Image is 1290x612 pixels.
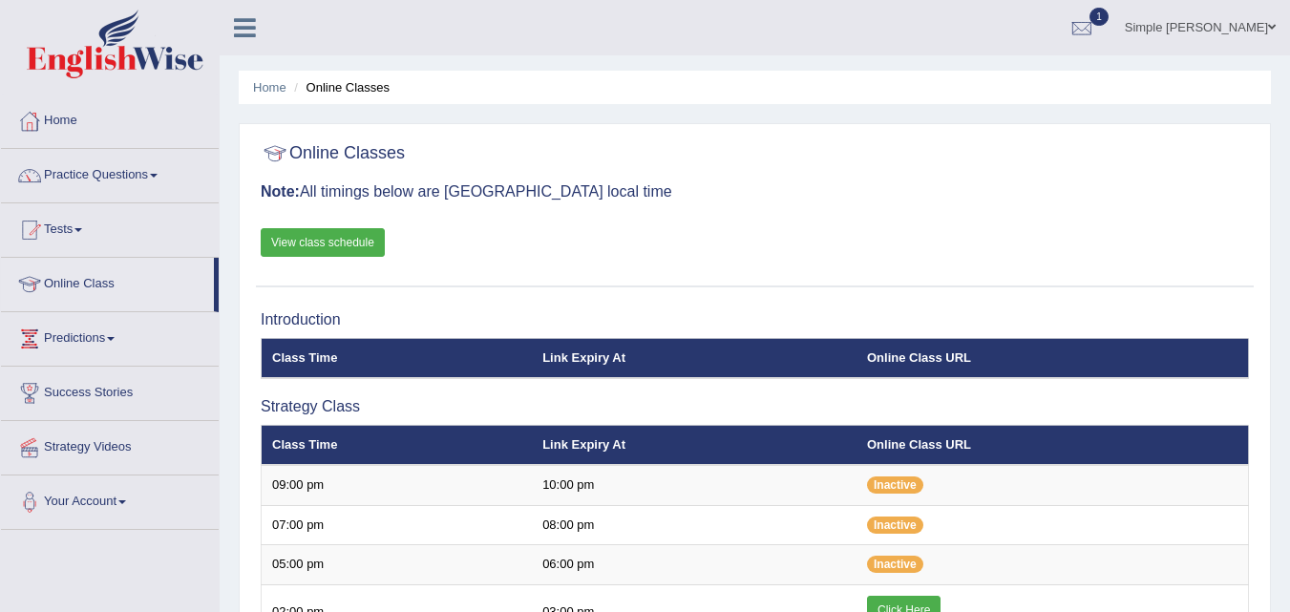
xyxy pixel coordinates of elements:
[1,149,219,197] a: Practice Questions
[867,476,923,494] span: Inactive
[1,95,219,142] a: Home
[262,425,533,465] th: Class Time
[1,203,219,251] a: Tests
[262,505,533,545] td: 07:00 pm
[1089,8,1109,26] span: 1
[867,556,923,573] span: Inactive
[261,139,405,168] h2: Online Classes
[867,517,923,534] span: Inactive
[261,398,1249,415] h3: Strategy Class
[261,183,300,200] b: Note:
[856,425,1249,465] th: Online Class URL
[261,183,1249,200] h3: All timings below are [GEOGRAPHIC_DATA] local time
[532,425,856,465] th: Link Expiry At
[856,338,1249,378] th: Online Class URL
[262,465,533,505] td: 09:00 pm
[532,465,856,505] td: 10:00 pm
[253,80,286,95] a: Home
[261,311,1249,328] h3: Introduction
[1,367,219,414] a: Success Stories
[262,338,533,378] th: Class Time
[532,505,856,545] td: 08:00 pm
[1,421,219,469] a: Strategy Videos
[1,258,214,306] a: Online Class
[1,312,219,360] a: Predictions
[261,228,385,257] a: View class schedule
[289,78,390,96] li: Online Classes
[532,545,856,585] td: 06:00 pm
[1,475,219,523] a: Your Account
[262,545,533,585] td: 05:00 pm
[532,338,856,378] th: Link Expiry At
